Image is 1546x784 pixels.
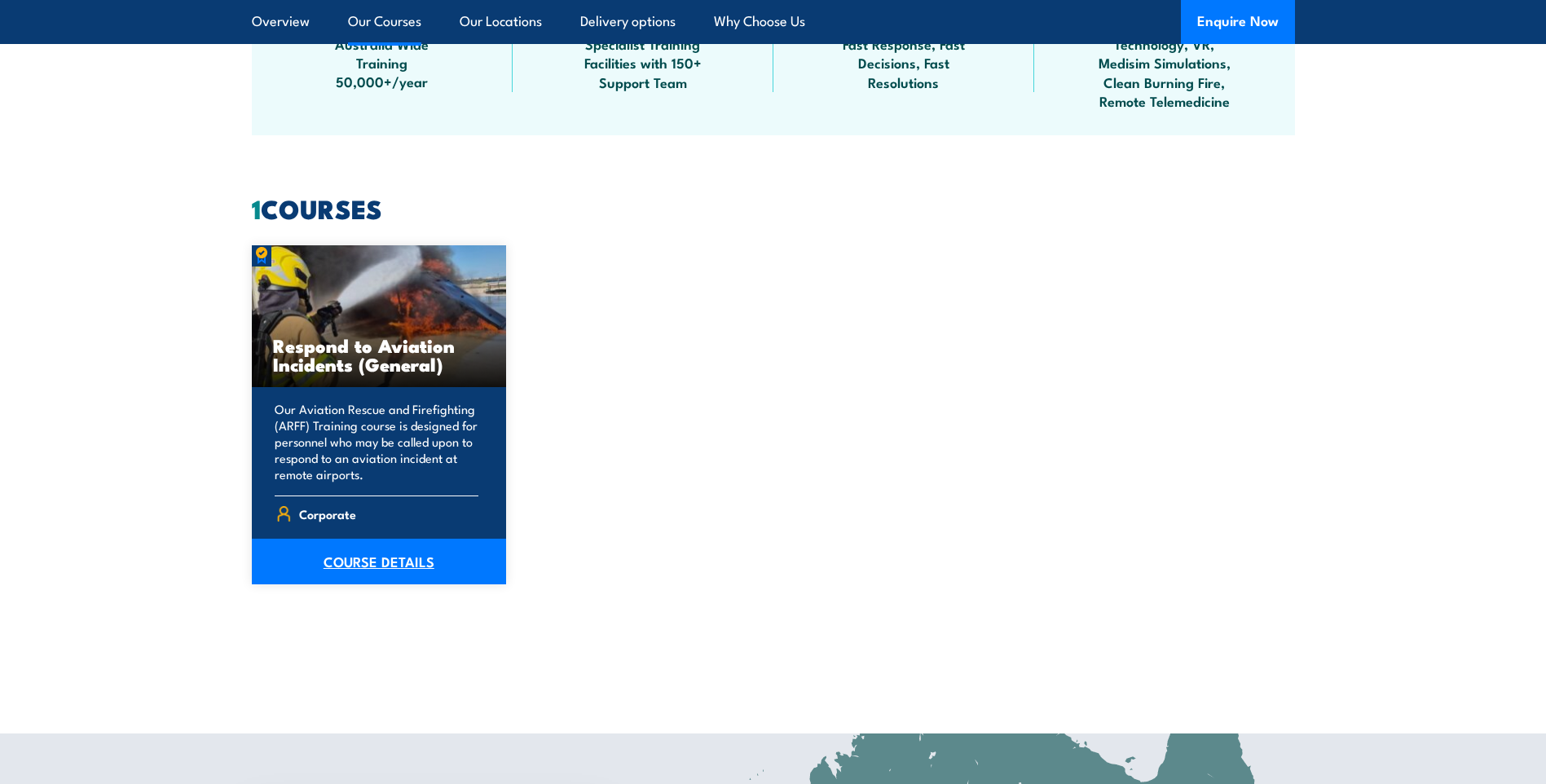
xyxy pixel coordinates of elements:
span: Fast Response, Fast Decisions, Fast Resolutions [830,34,977,91]
span: Specialist Training Facilities with 150+ Support Team [570,34,716,91]
strong: 1 [252,187,261,228]
span: Corporate [299,501,356,526]
span: Technology, VR, Medisim Simulations, Clean Burning Fire, Remote Telemedicine [1091,34,1238,111]
h2: COURSES [252,196,1295,219]
h3: Respond to Aviation Incidents (General) [273,336,486,373]
span: Australia Wide Training 50,000+/year [309,34,456,91]
a: COURSE DETAILS [252,539,507,584]
p: Our Aviation Rescue and Firefighting (ARFF) Training course is designed for personnel who may be ... [275,401,479,482]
